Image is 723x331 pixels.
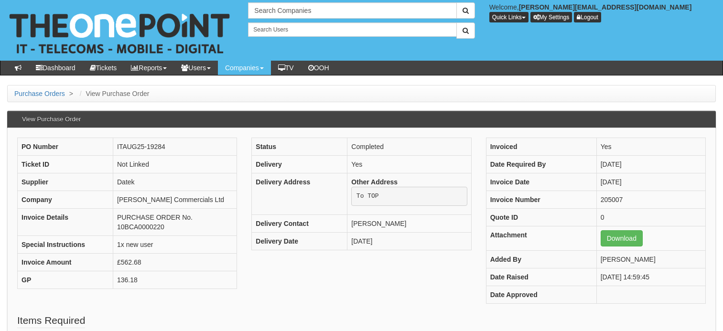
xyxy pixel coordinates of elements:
[252,138,347,156] th: Status
[18,209,113,236] th: Invoice Details
[252,232,347,250] th: Delivery Date
[67,90,76,97] span: >
[486,286,596,304] th: Date Approved
[596,138,705,156] td: Yes
[489,12,529,22] button: Quick Links
[347,232,471,250] td: [DATE]
[14,90,65,97] a: Purchase Orders
[596,173,705,191] td: [DATE]
[17,313,85,328] legend: Items Required
[17,111,86,128] h3: View Purchase Order
[347,156,471,173] td: Yes
[77,89,150,98] li: View Purchase Order
[486,156,596,173] th: Date Required By
[18,271,113,289] th: GP
[113,254,237,271] td: £562.68
[351,178,398,186] b: Other Address
[574,12,601,22] a: Logout
[486,173,596,191] th: Invoice Date
[486,251,596,268] th: Added By
[486,138,596,156] th: Invoiced
[18,254,113,271] th: Invoice Amount
[252,156,347,173] th: Delivery
[252,173,347,215] th: Delivery Address
[18,156,113,173] th: Ticket ID
[301,61,336,75] a: OOH
[482,2,723,22] div: Welcome,
[530,12,572,22] a: My Settings
[596,268,705,286] td: [DATE] 14:59:45
[347,138,471,156] td: Completed
[519,3,692,11] b: [PERSON_NAME][EMAIL_ADDRESS][DOMAIN_NAME]
[174,61,218,75] a: Users
[218,61,271,75] a: Companies
[248,2,456,19] input: Search Companies
[271,61,301,75] a: TV
[18,173,113,191] th: Supplier
[486,268,596,286] th: Date Raised
[124,61,174,75] a: Reports
[18,191,113,209] th: Company
[486,226,596,251] th: Attachment
[113,236,237,254] td: 1x new user
[113,271,237,289] td: 136.18
[486,209,596,226] th: Quote ID
[601,230,643,246] a: Download
[596,209,705,226] td: 0
[351,187,467,206] pre: To TOP
[596,251,705,268] td: [PERSON_NAME]
[18,236,113,254] th: Special Instructions
[113,156,237,173] td: Not Linked
[18,138,113,156] th: PO Number
[596,191,705,209] td: 205007
[252,214,347,232] th: Delivery Contact
[83,61,124,75] a: Tickets
[113,191,237,209] td: [PERSON_NAME] Commercials Ltd
[596,156,705,173] td: [DATE]
[113,209,237,236] td: PURCHASE ORDER No. 10BCA0000220
[486,191,596,209] th: Invoice Number
[113,138,237,156] td: ITAUG25-19284
[29,61,83,75] a: Dashboard
[113,173,237,191] td: Datek
[248,22,456,37] input: Search Users
[347,214,471,232] td: [PERSON_NAME]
